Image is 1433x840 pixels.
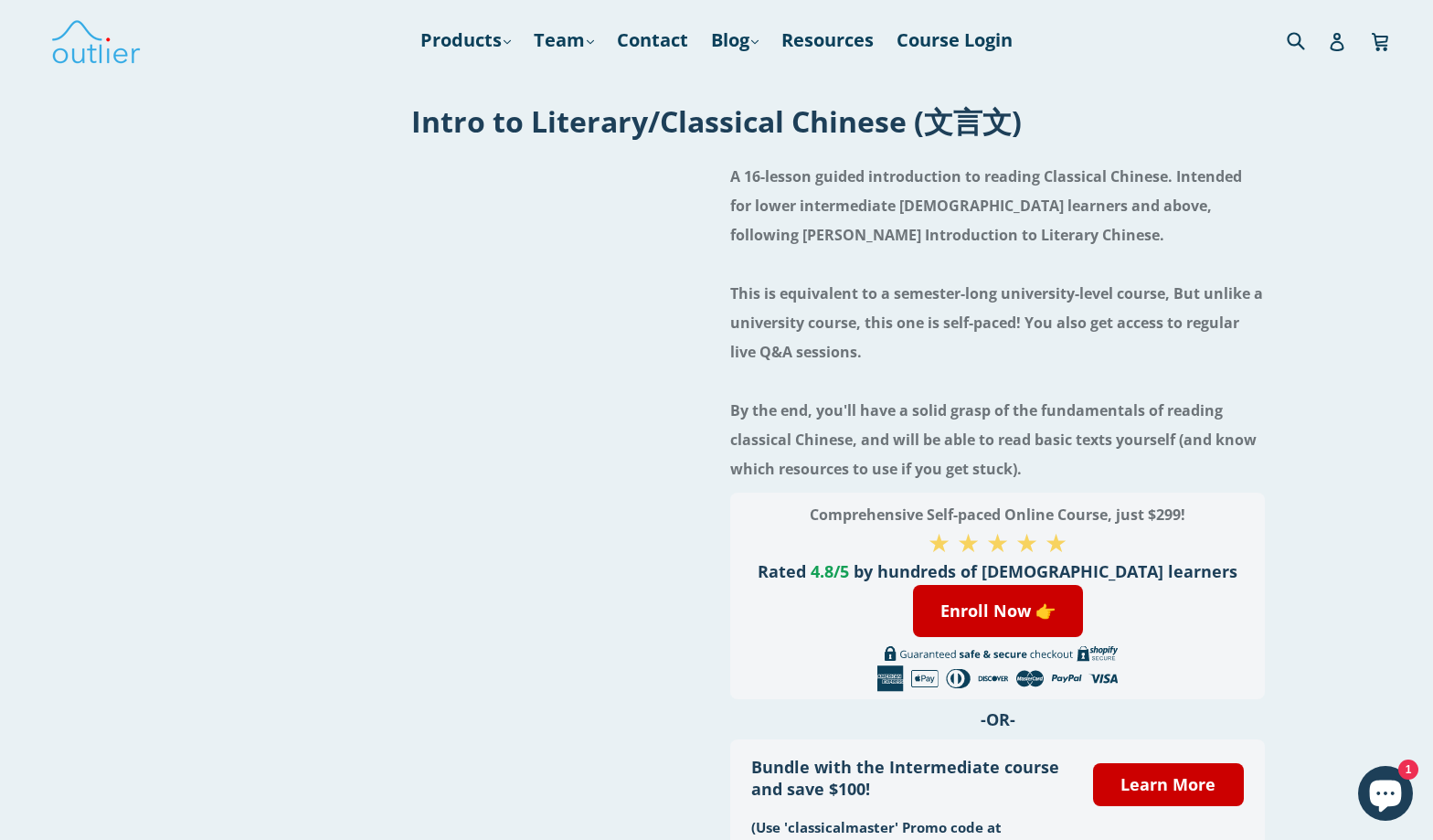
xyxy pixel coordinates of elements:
a: Products [411,24,520,57]
span: 4.8/5 [811,560,849,582]
a: Learn More [1093,763,1243,806]
h3: Bundle with the Intermediate course and save $100! [751,756,1066,800]
input: Search [1282,21,1332,58]
span: Rated [758,560,806,582]
iframe: Embedded Youtube Video [168,153,703,453]
img: Outlier Linguistics [50,14,142,67]
inbox-online-store-chat: Shopify online store chat [1353,766,1418,825]
a: Team [525,24,603,57]
a: Course Login [887,24,1022,57]
a: Blog [702,24,768,57]
a: Contact [608,24,697,57]
a: Enroll Now 👉 [913,585,1083,637]
span: by hundreds of [DEMOGRAPHIC_DATA] learners [854,560,1237,582]
h3: -OR- [730,708,1265,730]
a: Resources [772,24,883,57]
h3: Comprehensive Self-paced Online Course, just $299! [751,500,1243,529]
h4: A 16-lesson guided introduction to reading Classical Chinese. Intended for lower intermediate [DE... [730,162,1265,484]
span: ★ ★ ★ ★ ★ [928,525,1067,559]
